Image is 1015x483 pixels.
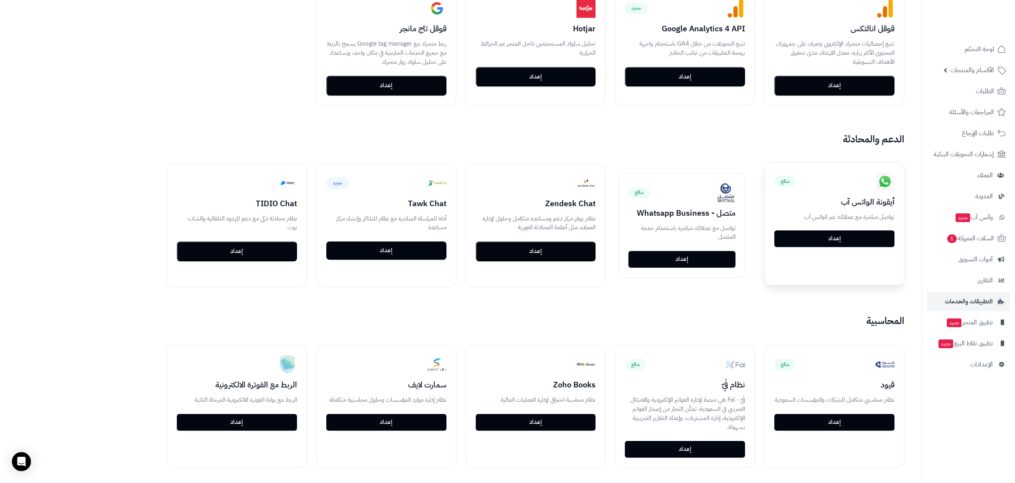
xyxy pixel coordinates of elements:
[625,3,647,14] span: جديد
[278,355,297,374] img: ZATCA
[774,176,796,187] span: شائع
[927,229,1010,248] a: السلات المتروكة1
[628,187,650,198] span: شائع
[326,214,446,232] p: أداة للمراسلة المباشرة مع نظام للتذاكر وإنشاء مركز مساعدة
[476,395,596,404] p: نظام محاسبة احترافي لإدارة العمليات المالية
[476,39,596,57] p: تحليل سلوك المستخدمين داخل المتجر عبر الخرائط الحرارية
[427,355,446,374] img: Smart Life
[875,355,894,374] img: Qoyod
[927,292,1010,311] a: التطبيقات والخدمات
[476,214,596,232] p: نظام يوفر مركز دعم ومساعدة متكامل وحلول لإدارة العملاء، مثل أنظمة المحادثة الفورية
[476,24,596,33] h3: Hotjar
[774,230,894,247] a: إعداد
[774,24,894,33] h3: قوقل انالتكس
[326,414,446,431] a: إعداد
[875,172,894,191] img: WhatsApp
[970,359,993,370] span: الإعدادات
[177,380,297,389] h3: الربط مع الفوترة الالكترونية
[962,128,994,139] span: طلبات الإرجاع
[774,395,894,404] p: نظام محاسبي متكامل للشركات والمؤسسات السعودية
[956,213,970,222] span: جديد
[326,395,446,404] p: نظام إدارة موارد المؤسسات وحلول محاسبية متكاملة
[326,24,446,33] h3: قوقل تاج مانجر
[625,359,646,370] span: شائع
[326,380,446,389] h3: سمارت لايف
[8,134,914,144] h2: الدعم والمحادثة
[927,187,1010,206] a: المدونة
[774,380,894,389] h3: قيود
[945,296,993,307] span: التطبيقات والخدمات
[927,334,1010,353] a: تطبيق نقاط البيعجديد
[625,441,745,458] a: إعداد
[476,67,596,87] button: إعداد
[961,21,1007,38] img: logo-2.png
[955,212,993,223] span: وآتس آب
[774,39,894,66] p: تتبع إحصائيات متجرك الإلكتروني وتعرف على جمهورك، المحتوى الأكثر زيارة، معدل الارتداد، مدى تحقيق ا...
[177,241,297,261] button: إعداد
[278,174,297,193] img: TIDIO Chat
[976,86,994,97] span: الطلبات
[625,380,745,389] h3: نظام فَيّ
[628,251,735,268] a: إعداد
[949,107,994,118] span: المراجعات والأسئلة
[326,199,446,208] h3: Tawk Chat
[625,67,745,87] button: إعداد
[774,197,894,206] h3: أيقونة الواتس آب
[427,174,446,193] img: Tawk.to
[958,254,993,265] span: أدوات التسويق
[965,44,994,55] span: لوحة التحكم
[576,355,596,374] img: Zoho Books
[774,213,894,222] p: تواصل مباشرة مع عملائك عبر الواتس آب
[938,338,993,349] span: تطبيق نقاط البيع
[927,250,1010,269] a: أدوات التسويق
[12,452,31,471] div: Open Intercom Messenger
[476,199,596,208] h3: Zendesk Chat
[927,103,1010,122] a: المراجعات والأسئلة
[934,149,994,160] span: إشعارات التحويلات البنكية
[977,170,993,181] span: العملاء
[177,199,297,208] h3: TIDIO Chat
[716,183,735,202] img: Motassal
[628,209,735,217] h3: متصل - Whatsapp Business
[625,39,745,57] p: تتبع التحويلات من خلال GA4 باستخدام واجهة برمجة التطبيقات من جانب الخادم
[938,339,953,348] span: جديد
[476,380,596,389] h3: Zoho Books
[476,414,596,431] a: إعداد
[774,76,894,96] button: إعداد
[177,414,297,431] a: إعداد
[927,355,1010,374] a: الإعدادات
[177,214,297,232] p: نظام محادثة ذكي مع دعم للردود التلقائية والشات بوت
[576,174,596,193] img: Zendesk Chat
[927,208,1010,227] a: وآتس آبجديد
[326,177,349,188] span: جديد
[975,191,993,202] span: المدونة
[326,76,446,96] button: إعداد
[8,316,914,326] h2: المحاسبية
[476,241,596,261] button: إعداد
[947,234,957,243] span: 1
[625,24,745,33] h3: Google Analytics 4 API
[774,414,894,431] a: إعداد
[950,65,994,76] span: الأقسام والمنتجات
[628,224,735,242] p: تواصل مع عملائك مباشرة باستخدام خدمة المتصل
[625,395,745,431] p: فَيّ - Fai هي منصة لإدارة الفواتير الإلكترونية والامتثال الضريبي في السعودية، تمكّن التجار من إصد...
[326,39,446,66] p: ربط متجرك مع Google tag manager يسمح بالربط مع جميع الخدمات الخارجية في مكان واحد، ويساعدك على تح...
[978,275,993,286] span: التقارير
[927,271,1010,290] a: التقارير
[326,241,446,260] button: إعداد
[927,145,1010,164] a: إشعارات التحويلات البنكية
[947,318,961,327] span: جديد
[927,166,1010,185] a: العملاء
[927,40,1010,59] a: لوحة التحكم
[927,82,1010,101] a: الطلبات
[774,359,796,370] span: شائع
[177,395,297,404] p: الربط مع بوابة الفوترة الالكترونية المرحلة الثانية
[946,317,993,328] span: تطبيق المتجر
[927,124,1010,143] a: طلبات الإرجاع
[726,355,745,374] img: fai
[927,313,1010,332] a: تطبيق المتجرجديد
[946,233,994,244] span: السلات المتروكة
